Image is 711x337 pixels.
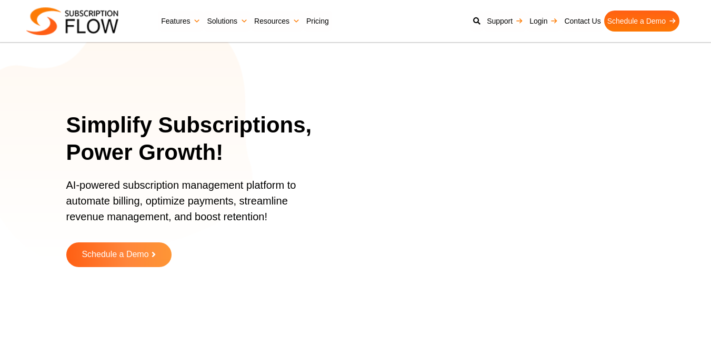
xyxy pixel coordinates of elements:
[484,11,526,32] a: Support
[66,242,172,267] a: Schedule a Demo
[526,11,561,32] a: Login
[303,11,332,32] a: Pricing
[66,177,315,235] p: AI-powered subscription management platform to automate billing, optimize payments, streamline re...
[561,11,604,32] a: Contact Us
[604,11,679,32] a: Schedule a Demo
[26,7,118,35] img: Subscriptionflow
[251,11,303,32] a: Resources
[82,250,148,259] span: Schedule a Demo
[204,11,251,32] a: Solutions
[158,11,204,32] a: Features
[66,111,328,167] h1: Simplify Subscriptions, Power Growth!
